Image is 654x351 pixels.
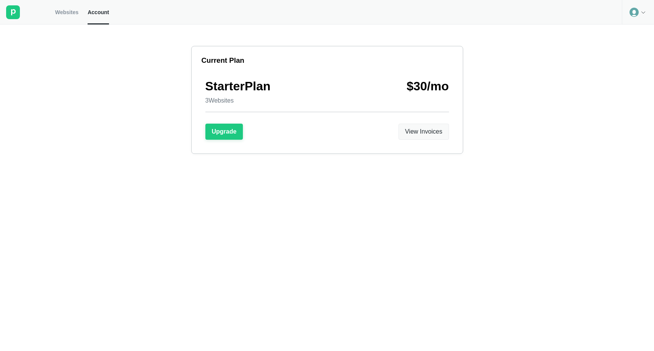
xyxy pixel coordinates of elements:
p: 3 Websites [205,97,271,104]
span: Account [88,9,109,16]
h3: Current Plan [202,56,244,65]
span: Websites [55,9,78,16]
button: View Invoices [399,124,449,140]
h1: Starter Plan [205,79,271,93]
h1: $ 30 /mo [407,79,449,93]
div: View Invoices [405,128,443,135]
button: Upgrade [205,124,243,140]
div: Upgrade [212,128,237,135]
